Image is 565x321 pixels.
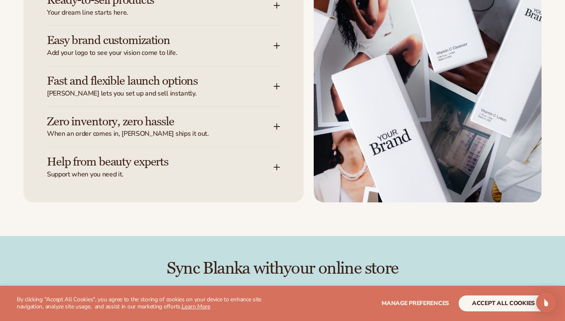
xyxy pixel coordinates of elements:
h3: Easy brand customization [47,34,248,47]
h3: Zero inventory, zero hassle [47,115,248,128]
span: [PERSON_NAME] lets you set up and sell instantly. [47,89,273,98]
h3: Help from beauty experts [47,155,248,168]
h3: Fast and flexible launch options [47,75,248,88]
p: By clicking "Accept All Cookies", you agree to the storing of cookies on your device to enhance s... [17,296,279,311]
span: Add your logo to see your vision come to life. [47,49,273,57]
span: Your dream line starts here. [47,8,273,17]
div: Open Intercom Messenger [536,293,556,313]
a: Learn More [182,303,210,311]
p: Connect your new products and start selling with just a couple of clicks. [23,285,542,294]
span: Support when you need it. [47,170,273,179]
button: accept all cookies [459,295,548,311]
button: Manage preferences [382,295,449,311]
span: Manage preferences [382,299,449,307]
h2: Sync Blanka with your online store [23,259,542,278]
span: When an order comes in, [PERSON_NAME] ships it out. [47,129,273,138]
